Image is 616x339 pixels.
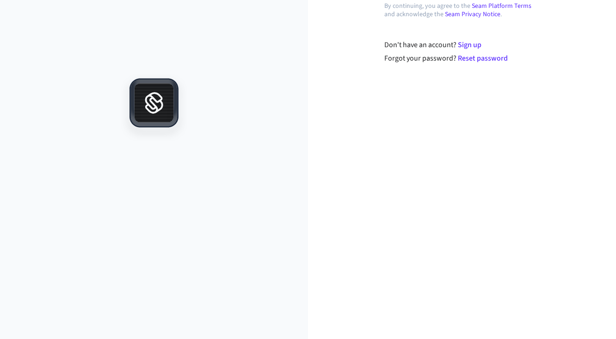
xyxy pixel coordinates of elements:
[458,40,481,50] a: Sign up
[384,39,540,50] div: Don't have an account?
[458,53,508,63] a: Reset password
[384,53,540,64] div: Forgot your password?
[445,10,500,19] a: Seam Privacy Notice
[472,1,531,11] a: Seam Platform Terms
[384,2,540,18] p: By continuing, you agree to the and acknowledge the .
